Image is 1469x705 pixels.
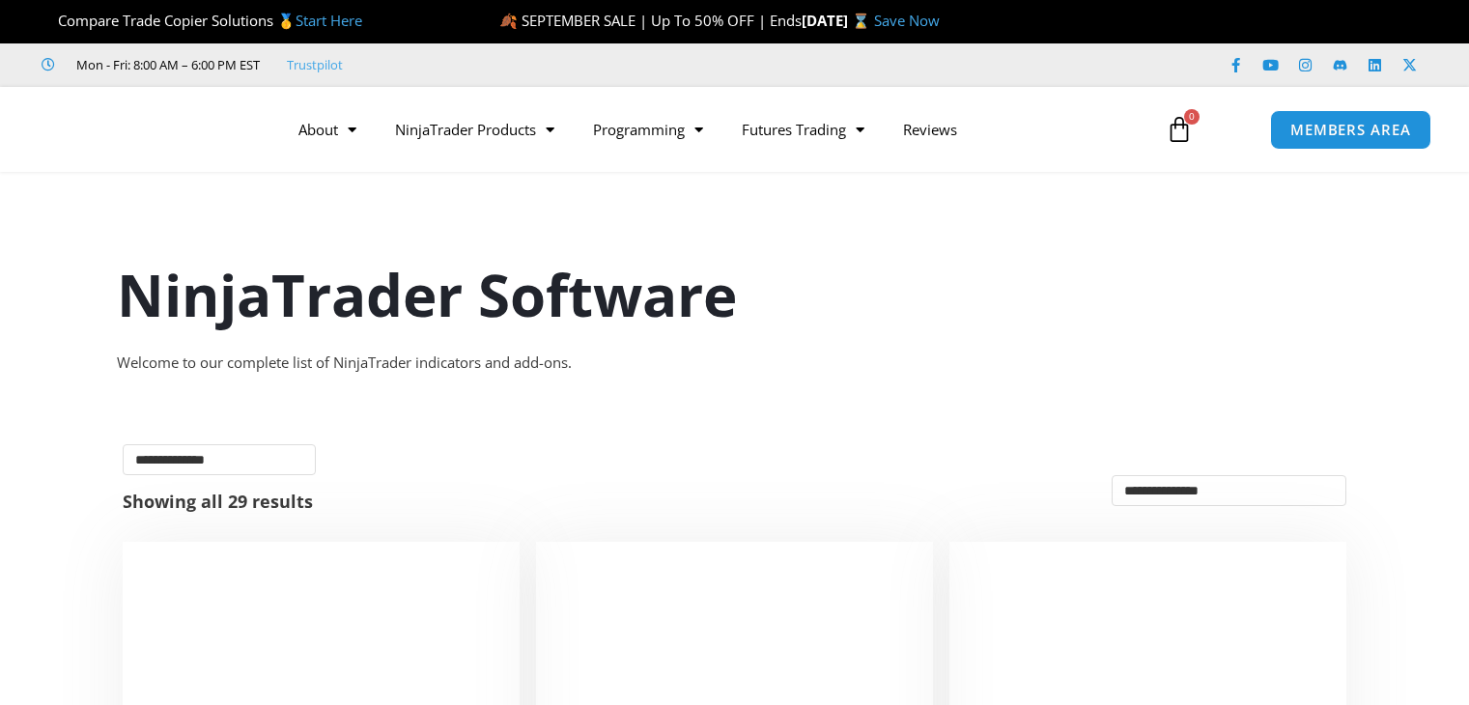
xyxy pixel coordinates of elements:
[123,493,313,510] p: Showing all 29 results
[722,107,884,152] a: Futures Trading
[296,11,362,30] a: Start Here
[42,11,362,30] span: Compare Trade Copier Solutions 🥇
[117,350,1353,377] div: Welcome to our complete list of NinjaTrader indicators and add-ons.
[1112,475,1346,506] select: Shop order
[574,107,722,152] a: Programming
[1184,109,1200,125] span: 0
[1137,101,1222,157] a: 0
[42,14,57,28] img: 🏆
[117,254,1353,335] h1: NinjaTrader Software
[874,11,940,30] a: Save Now
[71,53,260,76] span: Mon - Fri: 8:00 AM – 6:00 PM EST
[287,53,343,76] a: Trustpilot
[802,11,874,30] strong: [DATE] ⌛
[499,11,802,30] span: 🍂 SEPTEMBER SALE | Up To 50% OFF | Ends
[1270,110,1431,150] a: MEMBERS AREA
[279,107,1146,152] nav: Menu
[279,107,376,152] a: About
[42,95,249,164] img: LogoAI
[1290,123,1411,137] span: MEMBERS AREA
[884,107,976,152] a: Reviews
[376,107,574,152] a: NinjaTrader Products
